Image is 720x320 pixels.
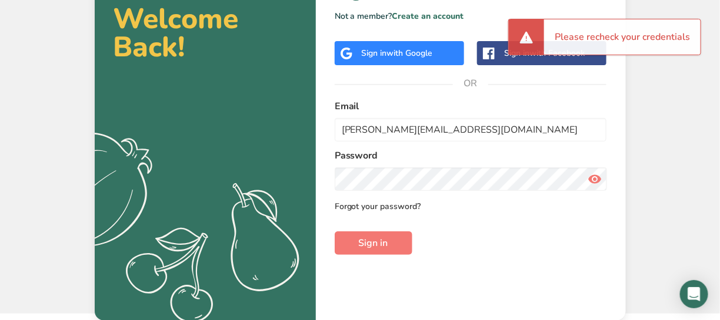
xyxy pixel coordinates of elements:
label: Password [335,149,607,163]
div: Sign in [504,47,585,59]
p: Not a member? [335,10,607,22]
input: Enter Your Email [335,118,607,142]
span: OR [453,66,488,101]
span: Sign in [359,236,388,250]
a: Forgot your password? [335,200,421,213]
h2: Welcome Back! [114,5,297,61]
a: Create an account [392,11,464,22]
div: Open Intercom Messenger [680,280,708,308]
span: with Google [387,48,433,59]
div: Please recheck your credentials [544,19,701,55]
button: Sign in [335,231,412,255]
label: Email [335,99,607,113]
div: Sign in [362,47,433,59]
